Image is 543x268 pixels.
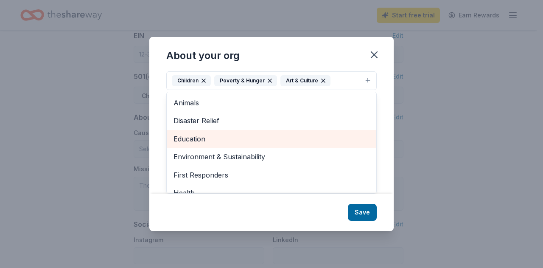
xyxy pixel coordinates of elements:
span: Health [174,187,369,198]
span: Animals [174,97,369,108]
span: Disaster Relief [174,115,369,126]
span: Education [174,133,369,144]
span: First Responders [174,169,369,181]
div: Poverty & Hunger [214,75,277,86]
div: ChildrenPoverty & HungerArt & Culture [166,92,377,194]
span: Environment & Sustainability [174,151,369,162]
button: ChildrenPoverty & HungerArt & Culture [166,71,377,90]
div: Children [172,75,211,86]
div: Art & Culture [280,75,330,86]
